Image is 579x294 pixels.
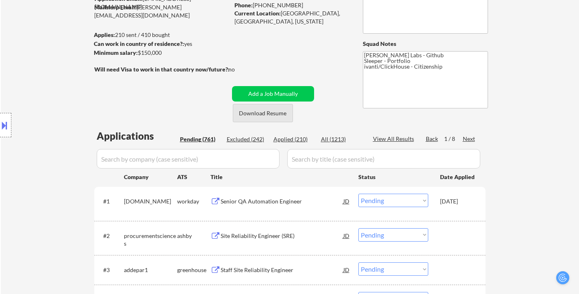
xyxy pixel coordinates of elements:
[287,149,480,169] input: Search by title (case sensitive)
[233,104,293,122] button: Download Resume
[94,31,229,39] div: 210 sent / 410 bought
[343,262,351,277] div: JD
[373,135,416,143] div: View All Results
[358,169,428,184] div: Status
[221,197,343,205] div: Senior QA Automation Engineer
[234,1,349,9] div: [PHONE_NUMBER]
[94,4,137,11] strong: Mailslurp Email:
[177,173,210,181] div: ATS
[228,65,252,73] div: no
[124,232,177,248] div: procurementsciences
[221,266,343,274] div: Staff Site Reliability Engineer
[440,197,476,205] div: [DATE]
[210,173,351,181] div: Title
[94,40,184,47] strong: Can work in country of residence?:
[124,173,177,181] div: Company
[103,197,117,205] div: #1
[94,3,229,19] div: [PERSON_NAME][EMAIL_ADDRESS][DOMAIN_NAME]
[234,10,281,17] strong: Current Location:
[426,135,439,143] div: Back
[94,49,138,56] strong: Minimum salary:
[234,2,253,9] strong: Phone:
[177,197,210,205] div: workday
[444,135,463,143] div: 1 / 8
[363,40,488,48] div: Squad Notes
[273,135,314,143] div: Applied (210)
[180,135,221,143] div: Pending (761)
[124,266,177,274] div: addepar1
[221,232,343,240] div: Site Reliability Engineer (SRE)
[321,135,362,143] div: All (1213)
[97,149,280,169] input: Search by company (case sensitive)
[103,232,117,240] div: #2
[232,86,314,102] button: Add a Job Manually
[440,173,476,181] div: Date Applied
[103,266,117,274] div: #3
[343,228,351,243] div: JD
[234,9,349,25] div: [GEOGRAPHIC_DATA], [GEOGRAPHIC_DATA], [US_STATE]
[177,266,210,274] div: greenhouse
[94,66,230,73] strong: Will need Visa to work in that country now/future?:
[94,40,227,48] div: yes
[124,197,177,205] div: [DOMAIN_NAME]
[343,194,351,208] div: JD
[463,135,476,143] div: Next
[94,49,229,57] div: $150,000
[227,135,267,143] div: Excluded (242)
[177,232,210,240] div: ashby
[94,31,115,38] strong: Applies:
